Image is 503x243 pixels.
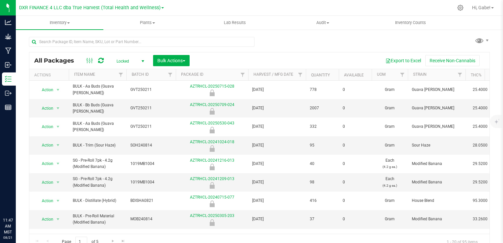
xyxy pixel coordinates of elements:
a: AZTRHCL-20241024-018 [190,140,234,144]
span: Action [36,215,54,224]
span: Action [36,196,54,205]
span: 95 [310,142,335,148]
span: Action [36,178,54,187]
span: Each [376,157,404,170]
span: 2007 [310,105,335,111]
span: 29.5200 [469,177,491,187]
span: select [54,85,62,94]
span: Gram [376,142,404,148]
span: Action [36,85,54,94]
a: Harvest / Mfg Date [253,72,293,77]
a: Available [344,73,364,77]
a: AZTRHCL-20250305-203 [190,213,234,218]
span: select [54,141,62,150]
span: select [54,215,62,224]
span: Modified Banana [412,179,462,185]
span: [DATE] [252,105,302,111]
a: THC% [471,73,482,77]
span: SG - Pre-Roll 7pk - 4.2g (Modified Banana) [73,157,122,170]
span: GVT250211 [130,105,172,111]
span: 33.2600 [469,214,491,224]
inline-svg: Manufacturing [5,47,12,54]
span: Guava [PERSON_NAME] [412,105,462,111]
span: [DATE] [252,216,302,222]
span: Action [36,122,54,131]
span: [DATE] [252,123,302,130]
div: Expired [175,201,249,207]
a: UOM [377,72,385,77]
span: Lab Results [215,20,255,26]
a: Item Name [74,72,95,77]
iframe: Resource center [7,190,26,210]
a: Package ID [181,72,203,77]
inline-svg: Grow [5,33,12,40]
span: Gram [376,105,404,111]
span: Action [36,141,54,150]
inline-svg: Analytics [5,19,12,26]
span: [DATE] [252,142,302,148]
span: 0 [343,161,368,167]
button: Receive Non-Cannabis [425,55,480,66]
span: 25.4000 [469,122,491,131]
span: 0 [343,142,368,148]
span: select [54,196,62,205]
p: 11:47 AM MST [3,217,13,235]
span: select [54,178,62,187]
span: 95.3000 [469,196,491,205]
span: GVT250211 [130,87,172,93]
span: 1019MB1004 [130,161,172,167]
a: Plants [103,16,191,30]
a: AZTRHCL-20241209-013 [190,176,234,181]
span: BDISHA0821 [130,198,172,204]
span: SG - Pre-Roll 7pk - 4.2g (Modified Banana) [73,176,122,188]
a: AZTRHCL-20250709-024 [190,102,234,107]
a: Lab Results [191,16,279,30]
div: Quality Control [175,90,249,96]
span: Guava [PERSON_NAME] [412,123,462,130]
span: MOB240814 [130,216,172,222]
span: BULK - Aa Buds (Guava [PERSON_NAME]) [73,83,122,96]
a: Filter [116,69,126,80]
a: Inventory Counts [367,16,454,30]
div: Expired [175,164,249,170]
span: select [54,122,62,131]
span: 778 [310,87,335,93]
span: GVT250211 [130,123,172,130]
span: Plants [104,20,191,26]
span: [DATE] [252,87,302,93]
span: 0 [343,123,368,130]
a: Filter [455,69,465,80]
span: Modified Banana [412,216,462,222]
span: DXR FINANCE 4 LLC dba True Harvest (Total Health and Wellness) [19,5,161,11]
span: select [54,159,62,168]
span: Modified Banana [412,161,462,167]
span: Bulk Actions [157,58,185,63]
span: BULK - Bb Buds (Guava [PERSON_NAME]) [73,102,122,115]
a: Filter [237,69,248,80]
span: 0 [343,198,368,204]
span: SOH240814 [130,142,172,148]
span: Audit [279,20,366,26]
a: AZTRHCL-20250715-028 [190,84,234,89]
div: Quality Control [175,127,249,133]
span: 0 [343,179,368,185]
span: Gram [376,123,404,130]
a: Quantity [311,73,330,77]
a: AZTRHCL-20240715-077 [190,195,234,200]
span: Inventory Counts [386,20,435,26]
span: [DATE] [252,179,302,185]
span: Gram [376,198,404,204]
span: [DATE] [252,198,302,204]
span: Action [36,159,54,168]
a: Inventory [16,16,103,30]
span: BULK - Pre-Roll Material (Modified Banana) [73,213,122,226]
span: 98 [310,179,335,185]
span: Hi, Gabe! [472,5,490,10]
span: Each [376,176,404,188]
a: AZTRHCL-20241216-013 [190,158,234,163]
input: Search Package ID, Item Name, SKU, Lot or Part Number... [29,37,254,47]
p: (4.2 g ea.) [376,182,404,189]
span: 25.4000 [469,103,491,113]
span: Sour Haze [412,142,462,148]
inline-svg: Outbound [5,90,12,96]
